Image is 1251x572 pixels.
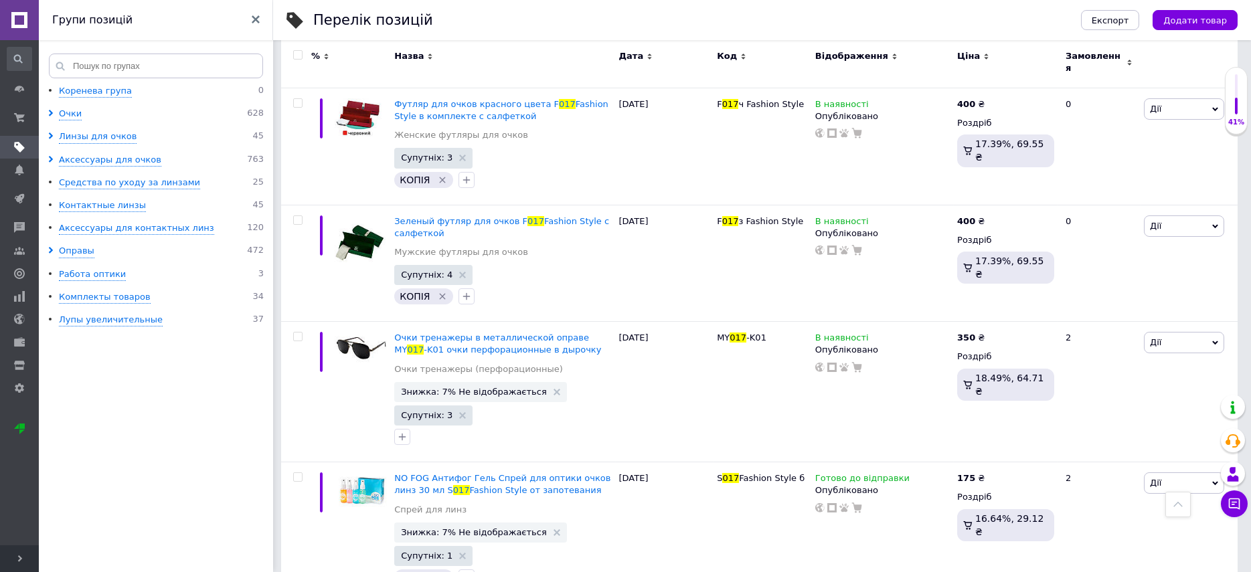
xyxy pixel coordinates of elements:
span: ч Fashion Style [738,99,804,109]
div: [DATE] [616,322,714,462]
span: 34 [252,291,264,304]
div: Роздріб [957,234,1054,246]
span: Зеленый футляр для очков F [394,216,527,226]
span: В наявності [815,216,869,230]
span: В наявності [815,332,869,347]
div: Роздріб [957,351,1054,363]
img: Очки тренажеры в металлической оправе MY017-K01 очки перфорационные в дырочку [335,332,388,364]
span: Супутніх: 4 [401,270,452,279]
div: Лупы увеличительные [59,314,163,326]
span: Fashion Style б [739,473,805,483]
span: Дії [1150,104,1161,114]
span: В наявності [815,99,869,113]
span: 17.39%, 69.55 ₴ [975,256,1044,280]
span: 17.39%, 69.55 ₴ [975,138,1044,163]
button: Додати товар [1153,10,1238,30]
span: Назва [394,50,424,62]
svg: Видалити мітку [437,291,448,302]
span: Fashion Style в комплекте с салфеткой [394,99,608,121]
button: Експорт [1081,10,1140,30]
span: 017 [722,473,739,483]
div: Работа оптики [59,268,126,281]
span: Замовлення [1066,50,1123,74]
b: 175 [957,473,975,483]
a: NO FOG Антифог Гель Спрей для оптики очков линз 30 мл S017Fashion Style от запотевания [394,473,610,495]
span: Експорт [1092,15,1129,25]
div: Средства по уходу за линзами [59,177,200,189]
span: 017 [527,216,544,226]
div: Опубліковано [815,227,950,240]
span: 017 [559,99,576,109]
a: Футляр для очков красного цвета F017Fashion Style в комплекте с салфеткой [394,99,608,121]
span: 45 [252,130,264,143]
span: -K01 очки перфорационные в дырочку [424,345,601,355]
span: 16.64%, 29.12 ₴ [975,513,1044,537]
span: 37 [252,314,264,326]
span: Fashion Style от запотевания [470,485,602,495]
div: Опубліковано [815,110,950,122]
span: MY [717,332,730,343]
span: 628 [247,108,264,120]
span: Супутніх: 1 [401,551,452,560]
span: Футляр для очков красного цвета F [394,99,559,109]
div: Линзы для очков [59,130,137,143]
b: 400 [957,99,975,109]
span: КОПІЯ [400,175,430,185]
span: NO FOG Антифог Гель Спрей для оптики очков линз 30 мл S [394,473,610,495]
button: Чат з покупцем [1221,490,1248,517]
span: % [311,50,320,62]
span: 472 [247,245,264,258]
span: 017 [722,216,739,226]
a: Спрей для линз [394,504,467,516]
span: F [717,99,722,109]
div: 2 [1058,322,1141,462]
b: 350 [957,332,975,343]
span: Код [717,50,737,62]
input: Пошук по групах [49,54,263,78]
span: 017 [453,485,470,495]
svg: Видалити мітку [437,175,448,185]
span: F [717,216,722,226]
div: [DATE] [616,88,714,205]
span: 017 [407,345,424,355]
div: ₴ [957,332,985,344]
div: Коренева група [59,85,132,98]
span: КОПІЯ [400,291,430,302]
span: Дії [1150,337,1161,347]
div: Опубліковано [815,484,950,496]
span: 45 [252,199,264,212]
div: Роздріб [957,117,1054,129]
div: Роздріб [957,491,1054,503]
div: 0 [1058,88,1141,205]
a: Очки тренажеры в металлической оправе MY017-K01 очки перфорационные в дырочку [394,332,601,355]
a: Мужские футляры для очков [394,246,528,258]
span: 3 [258,268,264,281]
span: Дії [1150,221,1161,231]
span: Очки тренажеры в металлической оправе MY [394,332,589,355]
img: NO FOG Антифог Гель Спрей для оптики очков линз 30 мл S017 Fashion Style от запотевания [335,472,388,508]
span: Супутніх: 3 [401,153,452,162]
span: 763 [247,154,264,167]
b: 400 [957,216,975,226]
span: 0 [258,85,264,98]
div: Перелік позицій [313,13,433,27]
div: Контактные линзы [59,199,146,212]
span: Готово до відправки [815,473,910,487]
span: 25 [252,177,264,189]
div: ₴ [957,472,985,484]
span: S [717,473,722,483]
span: Дата [619,50,644,62]
div: ₴ [957,215,985,227]
div: [DATE] [616,205,714,322]
div: 0 [1058,205,1141,322]
span: Fashion Style с салфеткой [394,216,609,238]
img: Футляр для очков красного цвета F017 Fashion Style в комплекте с салфеткой [335,98,388,139]
a: Зеленый футляр для очков F017Fashion Style с салфеткой [394,216,609,238]
span: Додати товар [1163,15,1227,25]
a: Женские футляры для очков [394,129,528,141]
div: Оправы [59,245,94,258]
span: 017 [730,332,746,343]
div: Аксессуары для очков [59,154,161,167]
span: з Fashion Style [738,216,803,226]
span: -K01 [746,332,766,343]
